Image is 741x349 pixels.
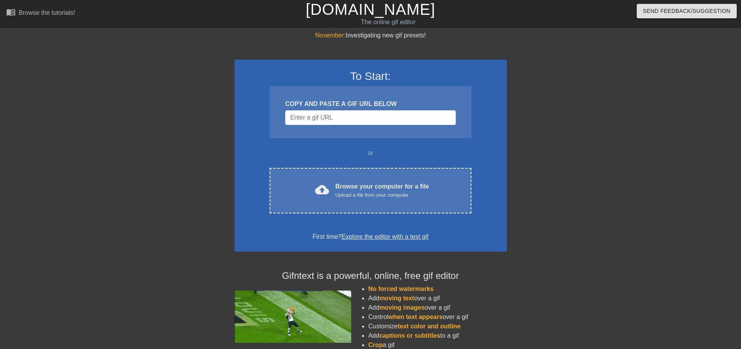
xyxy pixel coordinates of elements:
div: COPY AND PASTE A GIF URL BELOW [285,99,455,109]
span: moving text [379,295,414,301]
a: Explore the editor with a test gif [342,233,428,240]
li: Add to a gif [368,331,507,340]
div: The online gif editor [251,18,526,27]
span: cloud_upload [315,183,329,197]
h4: Gifntext is a powerful, online, free gif editor [235,270,507,282]
h3: To Start: [245,70,497,83]
div: Investigating new gif presets! [235,31,507,40]
span: when text appears [388,314,443,320]
div: Upload a file from your computer [335,191,429,199]
div: or [255,148,487,158]
li: Control over a gif [368,312,507,322]
span: text color and outline [398,323,461,330]
span: captions or subtitles [379,332,440,339]
span: No forced watermarks [368,286,434,292]
input: Username [285,110,455,125]
span: November: [315,32,345,39]
div: Browse your computer for a file [335,182,429,199]
span: Crop [368,342,383,348]
li: Add over a gif [368,294,507,303]
div: Browse the tutorials! [19,9,75,16]
div: First time? [245,232,497,241]
a: [DOMAIN_NAME] [306,1,435,18]
span: menu_book [6,7,16,17]
li: Customize [368,322,507,331]
button: Send Feedback/Suggestion [637,4,737,18]
span: moving images [379,304,424,311]
li: Add over a gif [368,303,507,312]
a: Browse the tutorials! [6,7,75,19]
img: football_small.gif [235,291,351,343]
span: Send Feedback/Suggestion [643,6,730,16]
